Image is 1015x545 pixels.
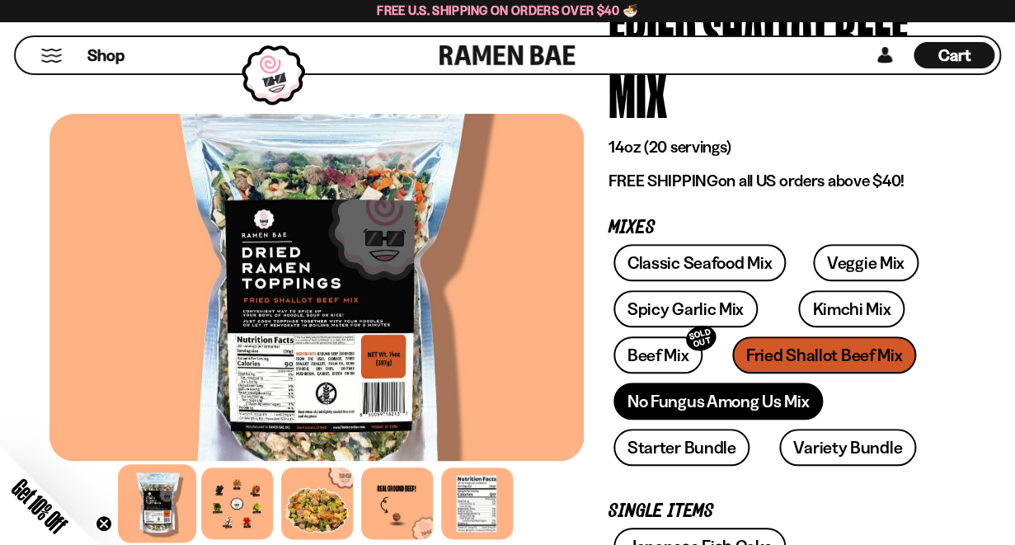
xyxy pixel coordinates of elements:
span: Get 10% Off [7,473,72,538]
span: Free U.S. Shipping on Orders over $40 🍜 [377,2,638,18]
div: SOLD OUT [683,322,719,355]
p: Mixes [609,220,941,236]
a: Starter Bundle [613,429,750,466]
span: Shop [87,45,125,67]
strong: FREE SHIPPING [609,171,717,190]
button: Mobile Menu Trigger [40,49,63,63]
p: on all US orders above $40! [609,171,941,191]
a: Beef MixSOLD OUT [613,336,703,374]
a: Veggie Mix [813,244,919,281]
span: Cart [938,45,970,65]
a: Cart [914,37,994,73]
a: Shop [87,42,125,68]
a: Variety Bundle [779,429,916,466]
a: Kimchi Mix [798,290,905,327]
a: No Fungus Among Us Mix [613,383,823,420]
a: Classic Seafood Mix [613,244,786,281]
div: Mix [609,61,667,123]
p: 14oz (20 servings) [609,137,941,157]
p: Single Items [609,504,941,519]
a: Spicy Garlic Mix [613,290,758,327]
button: Close teaser [96,515,112,532]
